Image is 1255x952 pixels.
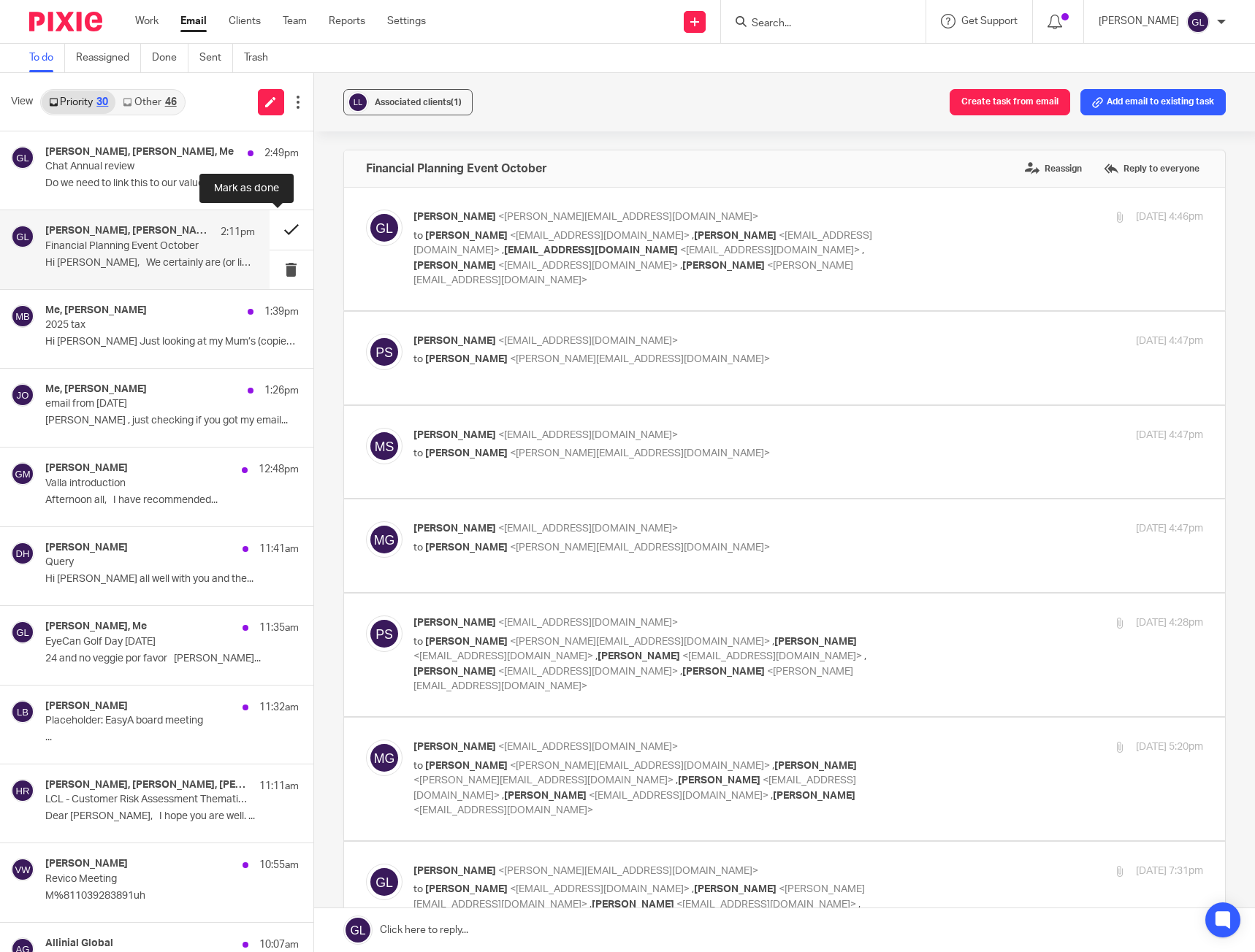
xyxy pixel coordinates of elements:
span: , [858,899,861,910]
span: , [692,884,694,894]
span: [PERSON_NAME] [773,791,855,801]
span: [PERSON_NAME] [425,884,508,894]
span: [PERSON_NAME] [774,637,857,647]
img: svg%3E [11,700,34,723]
span: [PERSON_NAME] [598,651,680,661]
button: Create task from email [950,89,1070,115]
img: svg%3E [366,428,403,464]
img: svg%3E [366,864,403,900]
p: Chat Annual review [45,161,248,173]
span: , [692,231,694,241]
a: Clients [229,14,261,28]
p: Hi [PERSON_NAME], We certainly are (or like to... [45,257,255,269]
span: , [502,245,504,256]
span: [PERSON_NAME] [425,448,508,458]
span: , [862,245,864,256]
span: [PERSON_NAME] [413,261,496,271]
span: <[EMAIL_ADDRESS][DOMAIN_NAME]> [498,261,678,271]
p: 11:11am [259,779,299,794]
a: Other46 [115,91,183,114]
span: <[PERSON_NAME][EMAIL_ADDRESS][DOMAIN_NAME]> [510,637,770,647]
button: Associated clients(1) [343,89,473,115]
button: Add email to existing task [1080,89,1226,115]
span: [PERSON_NAME] [694,231,777,241]
div: 46 [165,97,177,107]
span: to [413,231,423,241]
h4: [PERSON_NAME] [45,700,128,713]
a: Sent [199,44,233,72]
h4: [PERSON_NAME], [PERSON_NAME], Me [45,146,234,158]
p: [DATE] 4:47pm [1136,428,1203,443]
span: , [864,651,866,661]
span: [PERSON_NAME] [425,542,508,553]
img: svg%3E [366,334,403,370]
span: [PERSON_NAME] [413,430,496,440]
span: , [772,637,774,647]
p: 24 and no veggie por favor [PERSON_NAME]... [45,653,299,665]
span: [PERSON_NAME] [413,618,496,628]
img: svg%3E [347,91,369,113]
p: 1:26pm [264,383,299,398]
p: 10:07am [259,937,299,952]
span: to [413,637,423,647]
a: Email [180,14,207,28]
div: 30 [96,97,108,107]
p: [DATE] 4:47pm [1136,334,1203,349]
h4: Me, [PERSON_NAME] [45,383,147,396]
span: [PERSON_NAME] [413,866,496,876]
img: svg%3E [11,542,34,565]
img: svg%3E [11,225,34,248]
span: Get Support [961,16,1018,26]
h4: [PERSON_NAME] [45,462,128,475]
p: M%811039283891uh [45,890,299,902]
p: Query [45,556,248,569]
span: , [590,899,592,910]
img: svg%3E [366,210,403,246]
span: , [595,651,598,661]
p: Revico Meeting [45,873,248,886]
img: svg%3E [11,146,34,169]
span: <[PERSON_NAME][EMAIL_ADDRESS][DOMAIN_NAME]> [498,212,758,222]
span: <[EMAIL_ADDRESS][DOMAIN_NAME]> [413,651,593,661]
span: , [680,667,682,677]
span: <[PERSON_NAME][EMAIL_ADDRESS][DOMAIN_NAME]> [510,542,770,553]
h4: [PERSON_NAME] [45,542,128,554]
span: [PERSON_NAME] [774,761,857,771]
img: svg%3E [11,858,34,881]
span: <[EMAIL_ADDRESS][DOMAIN_NAME]> [589,791,768,801]
p: Placeholder: EasyA board meeting [45,715,248,727]
span: [PERSON_NAME] [425,231,508,241]
span: [PERSON_NAME] [592,899,674,910]
a: Done [152,44,188,72]
img: svg%3E [1186,10,1210,34]
label: Reassign [1021,158,1086,180]
span: <[EMAIL_ADDRESS][DOMAIN_NAME]> [498,523,678,534]
span: [PERSON_NAME] [413,212,496,222]
span: <[PERSON_NAME][EMAIL_ADDRESS][DOMAIN_NAME]> [510,354,770,364]
img: svg%3E [11,462,34,485]
a: Reports [329,14,365,28]
p: EyeCan Golf Day [DATE] [45,636,248,648]
img: svg%3E [11,779,34,802]
span: , [502,791,504,801]
span: , [772,761,774,771]
span: to [413,448,423,458]
span: <[EMAIL_ADDRESS][DOMAIN_NAME]> [413,805,593,815]
p: 11:41am [259,542,299,556]
span: [PERSON_NAME] [413,667,496,677]
p: 10:55am [259,858,299,872]
a: Reassigned [76,44,141,72]
p: [DATE] 4:46pm [1136,210,1203,225]
img: svg%3E [11,304,34,328]
span: [PERSON_NAME] [425,761,508,771]
p: Hi [PERSON_NAME] Just looking at my Mum’s (copied) tax... [45,336,299,348]
span: View [11,94,33,110]
p: 2025 tax [45,319,248,331]
p: 11:32am [259,700,299,715]
span: <[EMAIL_ADDRESS][DOMAIN_NAME]> [682,651,862,661]
a: Team [283,14,307,28]
span: <[PERSON_NAME][EMAIL_ADDRESS][DOMAIN_NAME]> [510,761,770,771]
p: Afternoon all, I have recommended... [45,494,299,507]
img: svg%3E [11,383,34,407]
label: Reply to everyone [1100,158,1203,180]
